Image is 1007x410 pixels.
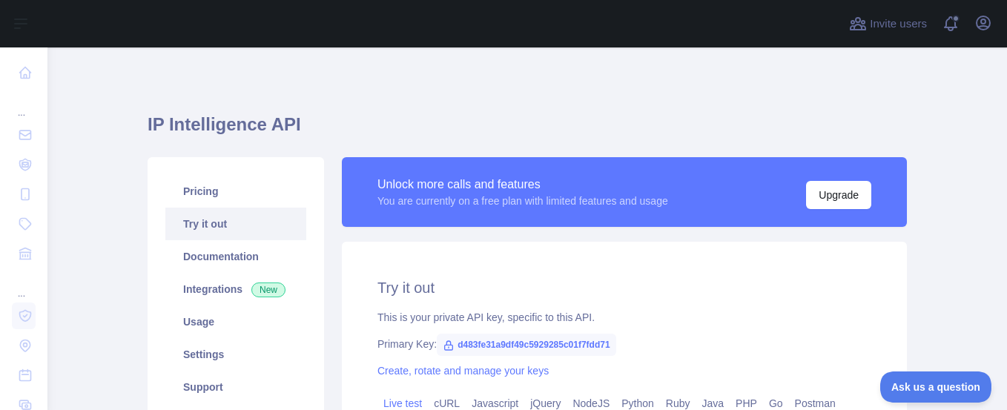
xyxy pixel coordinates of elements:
[165,273,306,305] a: Integrations New
[377,194,668,208] div: You are currently on a free plan with limited features and usage
[880,371,992,403] iframe: Toggle Customer Support
[377,310,871,325] div: This is your private API key, specific to this API.
[377,365,549,377] a: Create, rotate and manage your keys
[165,305,306,338] a: Usage
[12,89,36,119] div: ...
[870,16,927,33] span: Invite users
[846,12,930,36] button: Invite users
[148,113,907,148] h1: IP Intelligence API
[165,338,306,371] a: Settings
[12,270,36,300] div: ...
[377,277,871,298] h2: Try it out
[437,334,615,356] span: d483fe31a9df49c5929285c01f7fdd71
[377,337,871,351] div: Primary Key:
[251,282,285,297] span: New
[165,175,306,208] a: Pricing
[806,181,871,209] button: Upgrade
[165,240,306,273] a: Documentation
[377,176,668,194] div: Unlock more calls and features
[165,371,306,403] a: Support
[165,208,306,240] a: Try it out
